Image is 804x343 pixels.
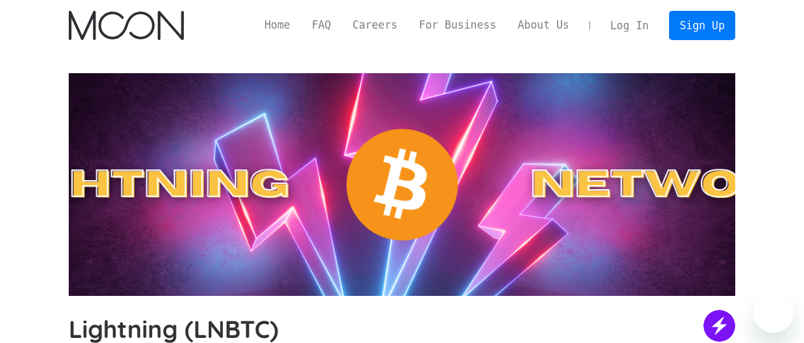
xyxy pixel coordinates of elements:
[69,315,397,343] h1: Lightning (LNBTC)
[600,11,659,39] a: Log In
[408,17,507,33] a: For Business
[753,292,794,333] iframe: Bouton de lancement de la fenêtre de messagerie
[69,11,184,40] img: Moon Logo
[342,17,408,33] a: Careers
[301,17,342,33] a: FAQ
[254,17,301,33] a: Home
[507,17,580,33] a: About Us
[669,11,735,39] a: Sign Up
[69,11,184,40] a: home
